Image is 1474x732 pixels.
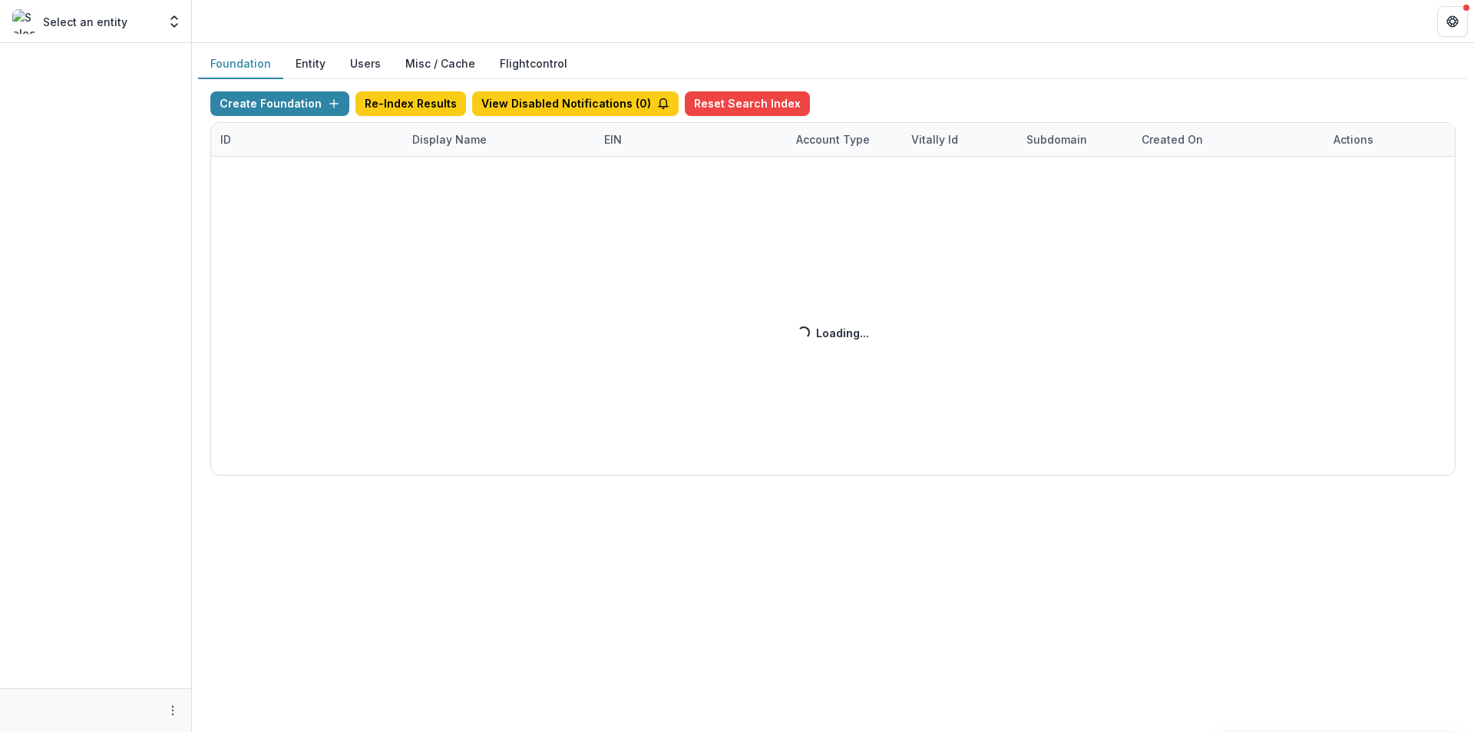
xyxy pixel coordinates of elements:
button: Entity [283,49,338,79]
button: Foundation [198,49,283,79]
img: Select an entity [12,9,37,34]
button: Get Help [1437,6,1468,37]
a: Flightcontrol [500,55,567,71]
button: More [164,701,182,720]
button: Open entity switcher [164,6,185,37]
button: Misc / Cache [393,49,487,79]
button: Users [338,49,393,79]
p: Select an entity [43,14,127,30]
